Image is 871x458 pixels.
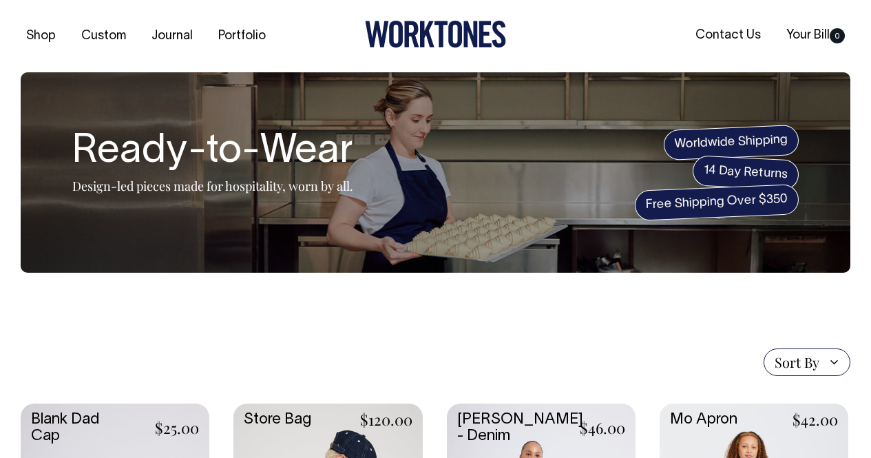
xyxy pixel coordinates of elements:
[634,184,799,221] span: Free Shipping Over $350
[72,130,353,174] h1: Ready-to-Wear
[213,25,271,48] a: Portfolio
[692,155,799,191] span: 14 Day Returns
[146,25,198,48] a: Journal
[76,25,132,48] a: Custom
[781,24,850,47] a: Your Bill0
[72,178,353,194] p: Design-led pieces made for hospitality, worn by all.
[21,25,61,48] a: Shop
[663,125,799,160] span: Worldwide Shipping
[690,24,766,47] a: Contact Us
[775,354,819,371] span: Sort By
[830,28,845,43] span: 0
